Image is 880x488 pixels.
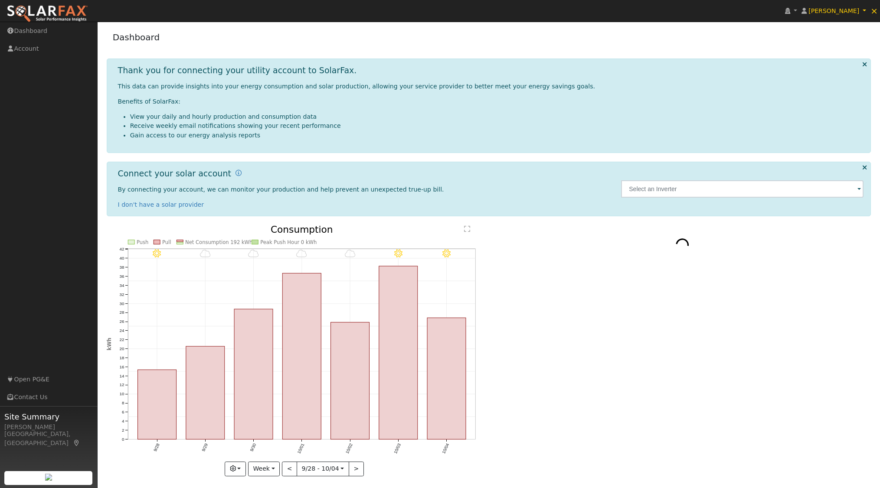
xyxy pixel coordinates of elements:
[118,169,231,179] h1: Connect your solar account
[870,6,878,16] span: ×
[130,131,864,140] li: Gain access to our energy analysis reports
[118,97,864,106] p: Benefits of SolarFax:
[118,186,444,193] span: By connecting your account, we can monitor your production and help prevent an unexpected true-up...
[7,5,88,23] img: SolarFax
[73,439,81,446] a: Map
[118,65,357,75] h1: Thank you for connecting your utility account to SolarFax.
[118,201,204,208] a: I don't have a solar provider
[808,7,859,14] span: [PERSON_NAME]
[130,112,864,121] li: View your daily and hourly production and consumption data
[621,180,864,198] input: Select an Inverter
[4,411,93,423] span: Site Summary
[45,474,52,481] img: retrieve
[130,121,864,130] li: Receive weekly email notifications showing your recent performance
[4,429,93,448] div: [GEOGRAPHIC_DATA], [GEOGRAPHIC_DATA]
[118,83,595,90] span: This data can provide insights into your energy consumption and solar production, allowing your s...
[4,423,93,432] div: [PERSON_NAME]
[113,32,160,42] a: Dashboard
